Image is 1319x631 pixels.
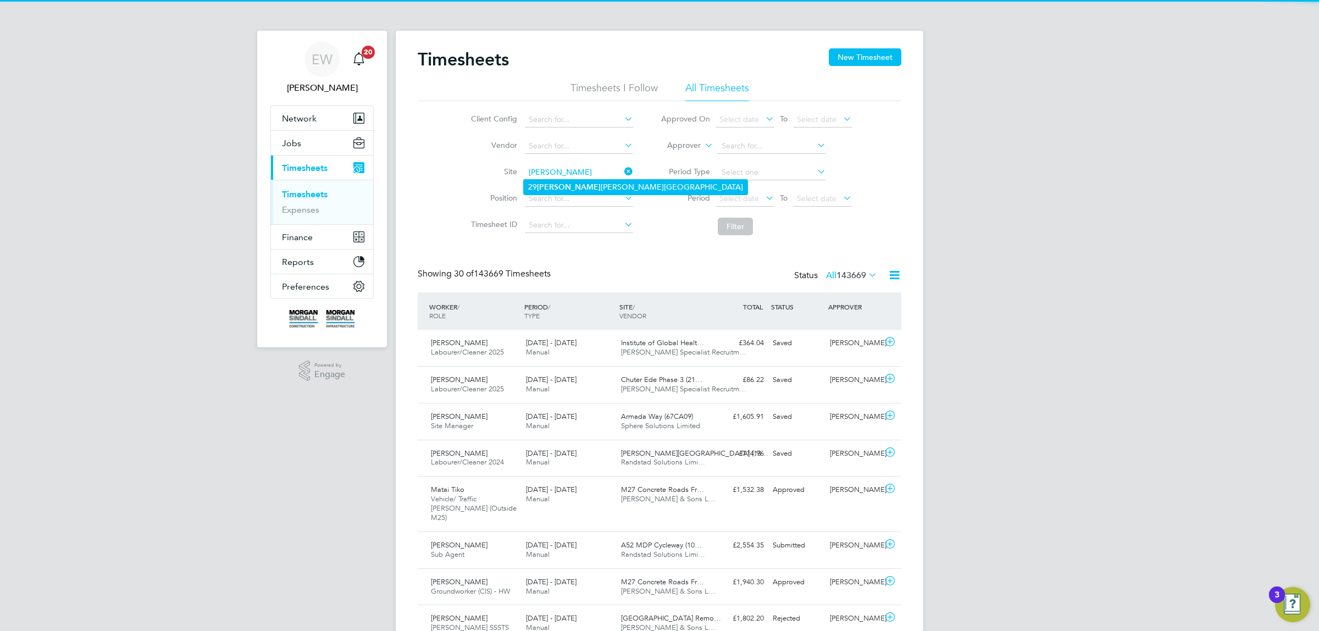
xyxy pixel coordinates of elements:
[257,31,387,347] nav: Main navigation
[570,81,658,101] li: Timesheets I Follow
[777,191,791,205] span: To
[431,485,464,494] span: Matai Tiko
[454,268,474,279] span: 30 of
[431,375,487,384] span: [PERSON_NAME]
[661,114,710,124] label: Approved On
[525,191,633,207] input: Search for...
[711,334,768,352] div: £364.04
[711,371,768,389] div: £86.22
[621,613,721,623] span: [GEOGRAPHIC_DATA] Remo…
[525,165,633,180] input: Search for...
[526,338,577,347] span: [DATE] - [DATE]
[431,338,487,347] span: [PERSON_NAME]
[271,225,373,249] button: Finance
[768,297,825,317] div: STATUS
[282,232,313,242] span: Finance
[526,550,550,559] span: Manual
[1275,587,1310,622] button: Open Resource Center, 3 new notifications
[825,445,883,463] div: [PERSON_NAME]
[825,408,883,426] div: [PERSON_NAME]
[621,421,700,430] span: Sphere Solutions Limited
[314,361,345,370] span: Powered by
[621,540,702,550] span: A52 MDP Cycleway (10…
[526,613,577,623] span: [DATE] - [DATE]
[312,52,332,67] span: EW
[526,384,550,394] span: Manual
[282,113,317,124] span: Network
[431,347,504,357] span: Labourer/Cleaner 2025
[651,140,701,151] label: Approver
[271,131,373,155] button: Jobs
[525,218,633,233] input: Search for...
[829,48,901,66] button: New Timesheet
[794,268,879,284] div: Status
[282,204,319,215] a: Expenses
[825,536,883,555] div: [PERSON_NAME]
[457,302,459,311] span: /
[525,112,633,128] input: Search for...
[426,297,522,325] div: WORKER
[526,421,550,430] span: Manual
[431,384,504,394] span: Labourer/Cleaner 2025
[718,139,826,154] input: Search for...
[431,421,473,430] span: Site Manager
[711,481,768,499] div: £1,532.38
[526,375,577,384] span: [DATE] - [DATE]
[348,42,370,77] a: 20
[621,449,768,458] span: [PERSON_NAME][GEOGRAPHIC_DATA] (13…
[454,268,551,279] span: 143669 Timesheets
[621,347,746,357] span: [PERSON_NAME] Specialist Recruitm…
[711,536,768,555] div: £2,554.35
[282,189,328,200] a: Timesheets
[431,613,487,623] span: [PERSON_NAME]
[797,193,836,203] span: Select date
[431,586,510,596] span: Groundworker (CIS) - HW
[825,334,883,352] div: [PERSON_NAME]
[289,310,355,328] img: morgansindall-logo-retina.png
[718,218,753,235] button: Filter
[711,610,768,628] div: £1,802.20
[797,114,836,124] span: Select date
[468,193,517,203] label: Position
[621,586,716,596] span: [PERSON_NAME] & Sons L…
[526,347,550,357] span: Manual
[825,371,883,389] div: [PERSON_NAME]
[537,182,601,192] b: [PERSON_NAME]
[524,180,747,195] li: 29 [PERSON_NAME][GEOGRAPHIC_DATA]
[431,449,487,458] span: [PERSON_NAME]
[282,281,329,292] span: Preferences
[282,138,301,148] span: Jobs
[768,481,825,499] div: Approved
[299,361,346,381] a: Powered byEngage
[429,311,446,320] span: ROLE
[526,485,577,494] span: [DATE] - [DATE]
[768,445,825,463] div: Saved
[633,302,635,311] span: /
[825,481,883,499] div: [PERSON_NAME]
[271,106,373,130] button: Network
[836,270,866,281] span: 143669
[743,302,763,311] span: TOTAL
[431,550,464,559] span: Sub Agent
[526,586,550,596] span: Manual
[718,165,826,180] input: Select one
[621,485,704,494] span: M27 Concrete Roads Fr…
[621,375,702,384] span: Chuter Ede Phase 3 (21…
[526,412,577,421] span: [DATE] - [DATE]
[431,540,487,550] span: [PERSON_NAME]
[282,163,328,173] span: Timesheets
[621,384,746,394] span: [PERSON_NAME] Specialist Recruitm…
[719,193,759,203] span: Select date
[271,180,373,224] div: Timesheets
[270,81,374,95] span: Emma Wells
[271,250,373,274] button: Reports
[617,297,712,325] div: SITE
[548,302,550,311] span: /
[314,370,345,379] span: Engage
[271,274,373,298] button: Preferences
[661,193,710,203] label: Period
[768,573,825,591] div: Approved
[768,371,825,389] div: Saved
[711,573,768,591] div: £1,940.30
[431,457,504,467] span: Labourer/Cleaner 2024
